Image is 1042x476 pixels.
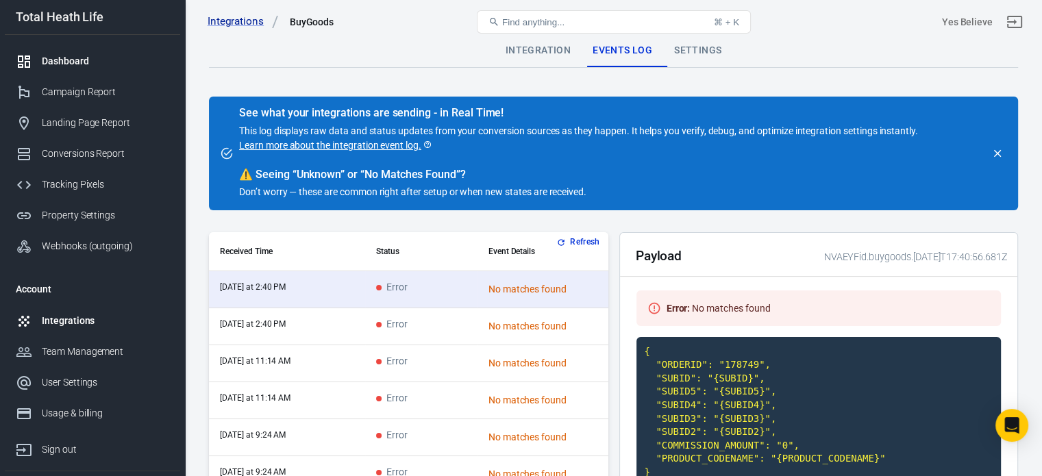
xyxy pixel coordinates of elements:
div: No matches found [488,393,609,408]
div: No matches found [488,356,609,371]
a: Sign out [998,5,1031,38]
time: 2025-09-16T11:14:17-03:00 [220,393,290,403]
a: Learn more about the integration event log. [239,138,432,153]
a: Webhooks (outgoing) [5,231,180,262]
div: Landing Page Report [42,116,169,130]
th: Received Time [209,232,365,271]
div: Account id: NVAEYFid [942,15,993,29]
h2: Payload [636,249,682,263]
p: This log displays raw data and status updates from your conversion sources as they happen. It hel... [239,124,918,153]
button: close [988,144,1007,163]
div: Conversions Report [42,147,169,161]
div: Webhooks (outgoing) [42,239,169,253]
div: Team Management [42,345,169,359]
div: Settings [663,34,732,67]
a: Conversions Report [5,138,180,169]
div: NVAEYFid.buygoods.[DATE]T17:40:56.681Z [819,250,1007,264]
div: Integrations [42,314,169,328]
span: Error [376,393,408,405]
span: warning [239,168,253,181]
div: Property Settings [42,208,169,223]
div: Open Intercom Messenger [995,409,1028,442]
div: No matches found [488,430,609,444]
a: Team Management [5,336,180,367]
div: Seeing “Unknown” or “No Matches Found”? [239,168,918,181]
a: Dashboard [5,46,180,77]
div: Usage & billing [42,406,169,421]
span: Error [376,319,408,331]
div: ⌘ + K [714,17,739,27]
a: Sign out [5,429,180,465]
a: Landing Page Report [5,108,180,138]
div: No matches found [661,296,776,321]
span: Error [376,430,408,442]
li: Account [5,273,180,305]
a: Tracking Pixels [5,169,180,200]
a: Campaign Report [5,77,180,108]
div: BuyGoods [290,15,334,29]
time: 2025-09-16T14:40:56-03:00 [220,319,286,329]
button: Refresh [554,235,605,249]
a: Property Settings [5,200,180,231]
th: Event Details [477,232,620,271]
div: Integration [495,34,582,67]
span: Error [376,282,408,294]
time: 2025-09-16T14:40:56-03:00 [220,282,286,292]
a: Integrations [208,14,279,29]
th: Status [365,232,477,271]
div: No matches found [488,282,609,297]
time: 2025-09-16T09:24:55-03:00 [220,430,286,440]
strong: Error : [667,303,691,314]
time: 2025-09-16T11:14:18-03:00 [220,356,290,366]
div: Events Log [582,34,663,67]
button: Find anything...⌘ + K [477,10,751,34]
span: Find anything... [502,17,565,27]
span: Error [376,356,408,368]
a: User Settings [5,367,180,398]
div: No matches found [488,319,609,334]
div: User Settings [42,375,169,390]
div: Tracking Pixels [42,177,169,192]
div: Sign out [42,442,169,457]
div: Total Heath Life [5,11,180,23]
div: See what your integrations are sending - in Real Time! [239,106,918,120]
div: Campaign Report [42,85,169,99]
p: Don’t worry — these are common right after setup or when new states are received. [239,185,918,199]
a: Usage & billing [5,398,180,429]
div: Dashboard [42,54,169,68]
a: Integrations [5,305,180,336]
